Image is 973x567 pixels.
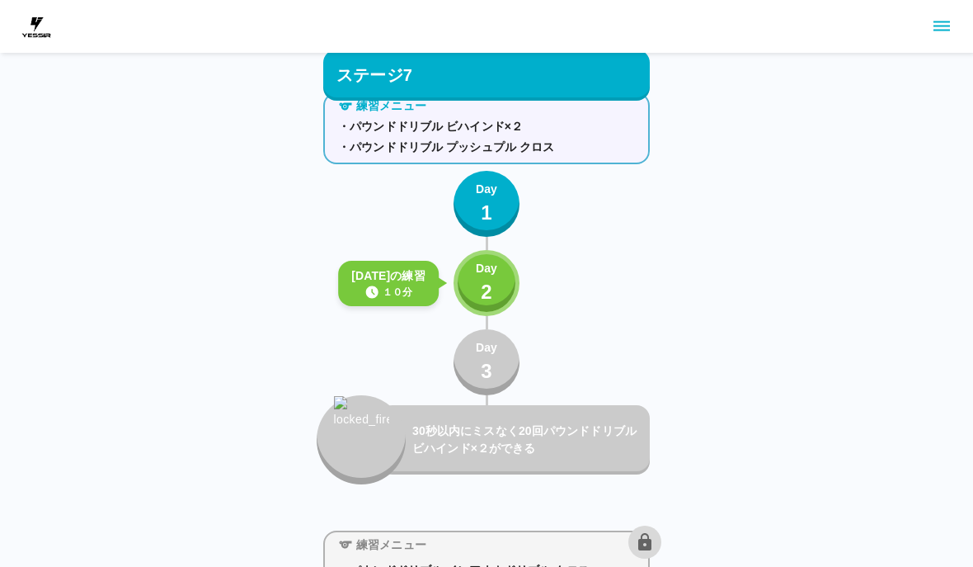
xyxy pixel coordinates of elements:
[454,329,519,395] button: Day3
[476,339,497,357] p: Day
[20,10,53,43] img: dummy
[476,181,497,198] p: Day
[454,171,519,237] button: Day1
[317,395,406,484] button: locked_fire_icon
[476,260,497,277] p: Day
[356,536,426,554] p: 練習メニュー
[481,277,492,307] p: 2
[454,250,519,316] button: Day2
[383,285,412,300] p: １０分
[412,423,643,457] p: 30秒以内にミスなく20回パウンドドリブル ビハインド×２ができる
[928,12,956,40] button: sidemenu
[481,198,492,228] p: 1
[351,267,425,285] p: [DATE]の練習
[481,357,492,386] p: 3
[356,97,426,115] p: 練習メニュー
[336,63,412,87] p: ステージ7
[334,396,389,464] img: locked_fire_icon
[338,139,635,156] p: ・パウンドドリブル プッシュプル クロス
[338,118,635,135] p: ・パウンドドリブル ビハインド×２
